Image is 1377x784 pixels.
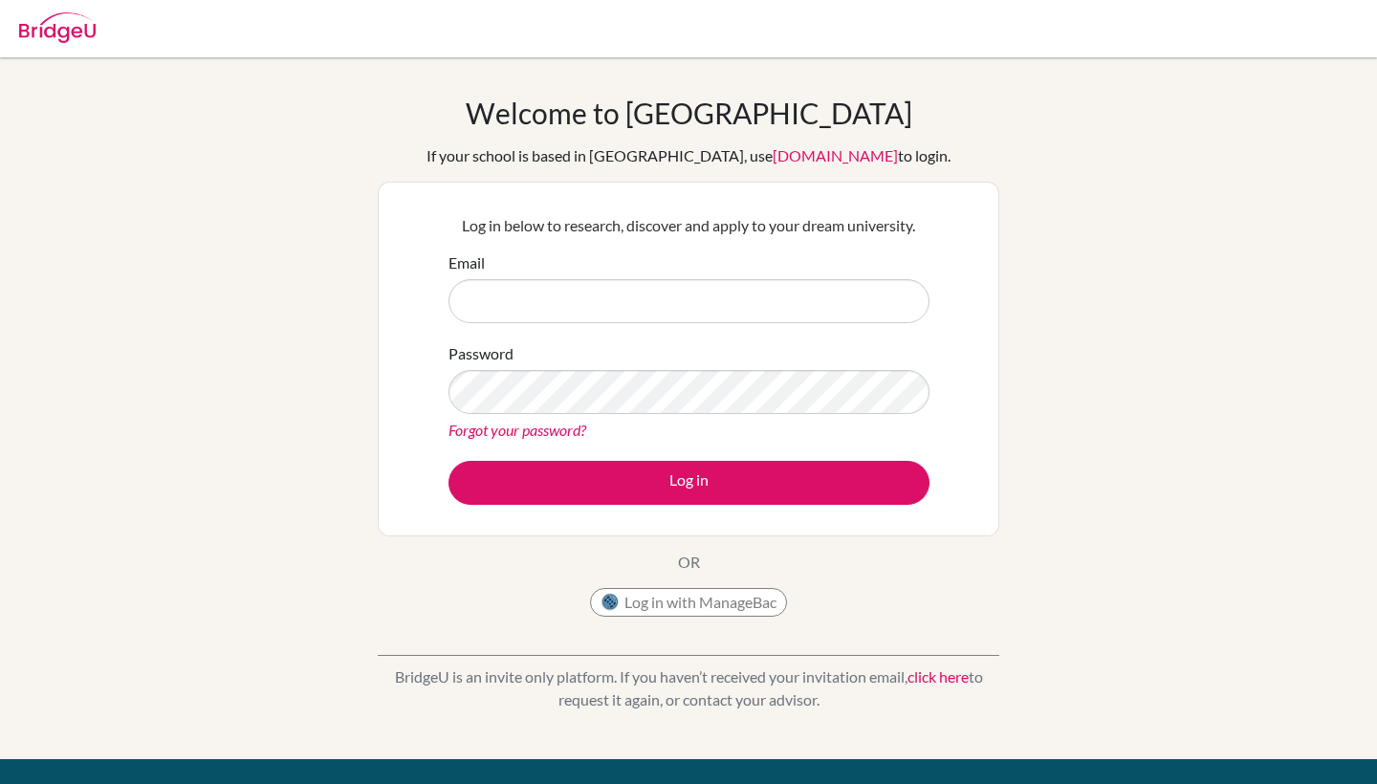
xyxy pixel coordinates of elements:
label: Password [448,342,514,365]
a: Forgot your password? [448,421,586,439]
div: If your school is based in [GEOGRAPHIC_DATA], use to login. [426,144,951,167]
img: Bridge-U [19,12,96,43]
h1: Welcome to [GEOGRAPHIC_DATA] [466,96,912,130]
label: Email [448,251,485,274]
button: Log in [448,461,929,505]
p: OR [678,551,700,574]
p: Log in below to research, discover and apply to your dream university. [448,214,929,237]
a: [DOMAIN_NAME] [773,146,898,164]
button: Log in with ManageBac [590,588,787,617]
a: click here [907,667,969,686]
p: BridgeU is an invite only platform. If you haven’t received your invitation email, to request it ... [378,665,999,711]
